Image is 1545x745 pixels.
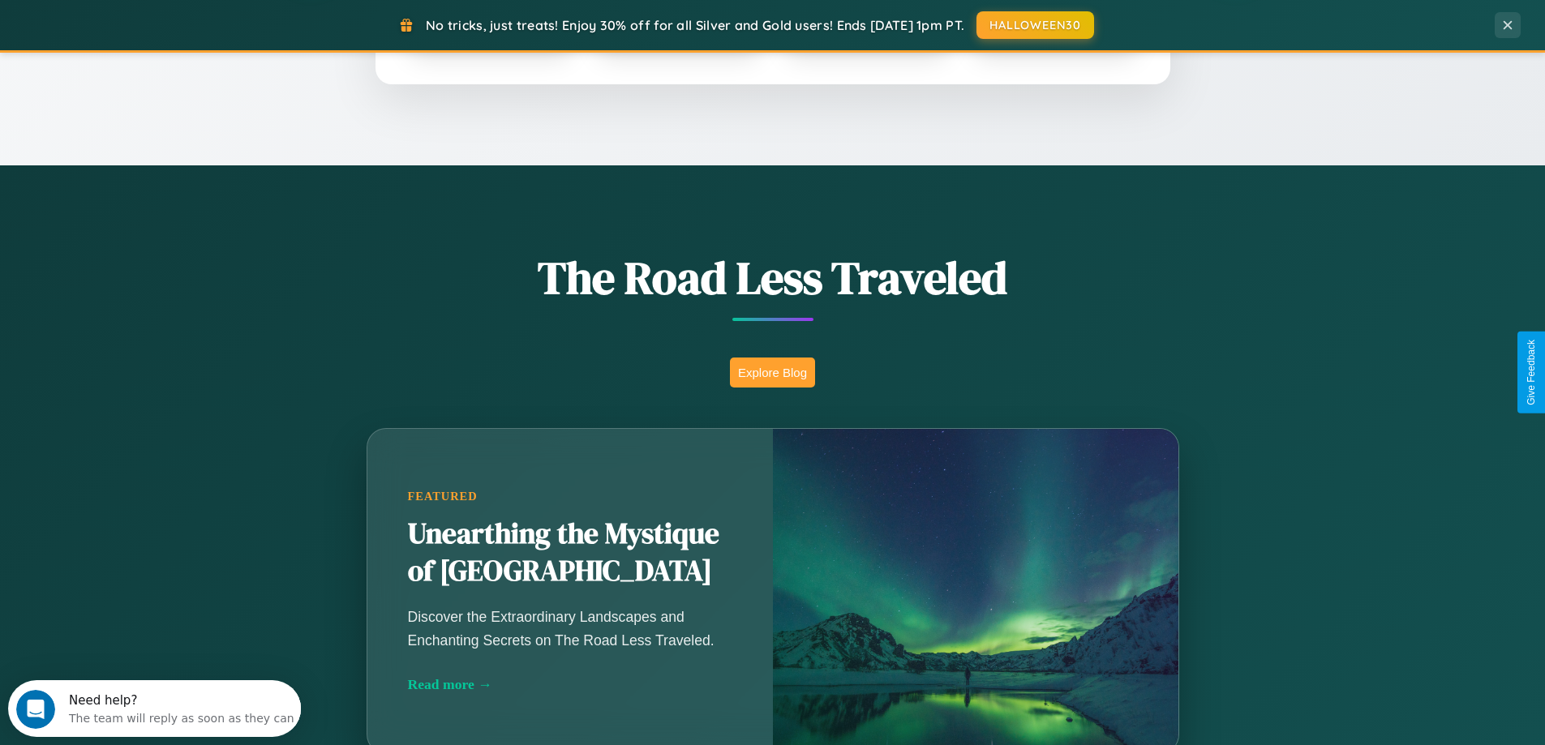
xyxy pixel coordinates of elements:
div: Featured [408,490,732,503]
h2: Unearthing the Mystique of [GEOGRAPHIC_DATA] [408,516,732,590]
p: Discover the Extraordinary Landscapes and Enchanting Secrets on The Road Less Traveled. [408,606,732,651]
div: Need help? [61,14,286,27]
div: The team will reply as soon as they can [61,27,286,44]
iframe: Intercom live chat discovery launcher [8,680,301,737]
div: Give Feedback [1526,340,1537,405]
div: Open Intercom Messenger [6,6,302,51]
div: Read more → [408,676,732,693]
h1: The Road Less Traveled [286,246,1260,309]
button: Explore Blog [730,358,815,387]
button: HALLOWEEN30 [976,11,1094,39]
span: No tricks, just treats! Enjoy 30% off for all Silver and Gold users! Ends [DATE] 1pm PT. [426,17,964,33]
iframe: Intercom live chat [16,690,55,729]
